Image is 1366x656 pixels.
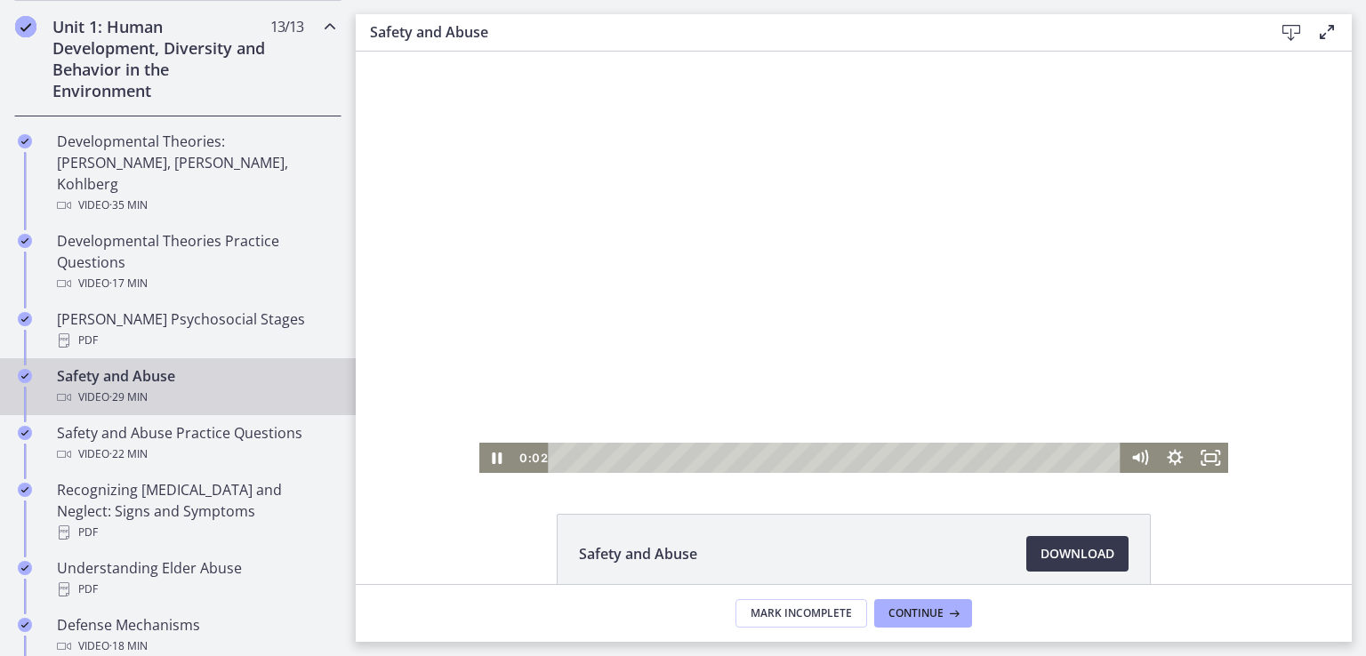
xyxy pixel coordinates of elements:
[52,16,269,101] h2: Unit 1: Human Development, Diversity and Behavior in the Environment
[57,444,334,465] div: Video
[109,273,148,294] span: · 17 min
[801,391,837,421] button: Show settings menu
[18,618,32,632] i: Completed
[751,606,852,620] span: Mark Incomplete
[1026,536,1129,572] a: Download
[57,422,334,465] div: Safety and Abuse Practice Questions
[57,308,334,351] div: [PERSON_NAME] Psychosocial Stages
[57,230,334,294] div: Developmental Theories Practice Questions
[109,195,148,216] span: · 35 min
[18,483,32,497] i: Completed
[270,16,303,37] span: 13 / 13
[874,599,972,628] button: Continue
[57,579,334,600] div: PDF
[57,273,334,294] div: Video
[57,195,334,216] div: Video
[57,522,334,543] div: PDF
[356,52,1352,473] iframe: Video Lesson
[370,21,1245,43] h3: Safety and Abuse
[57,365,334,408] div: Safety and Abuse
[1041,543,1114,564] span: Download
[18,234,32,248] i: Completed
[735,599,867,628] button: Mark Incomplete
[766,391,801,421] button: Mute
[57,131,334,216] div: Developmental Theories: [PERSON_NAME], [PERSON_NAME], Kohlberg
[109,444,148,465] span: · 22 min
[837,391,872,421] button: Fullscreen
[579,543,697,564] span: Safety and Abuse
[18,312,32,326] i: Completed
[18,561,32,575] i: Completed
[18,134,32,148] i: Completed
[18,369,32,383] i: Completed
[109,387,148,408] span: · 29 min
[57,330,334,351] div: PDF
[57,387,334,408] div: Video
[18,426,32,440] i: Completed
[15,16,36,37] i: Completed
[888,606,944,620] span: Continue
[57,557,334,600] div: Understanding Elder Abuse
[57,479,334,543] div: Recognizing [MEDICAL_DATA] and Neglect: Signs and Symptoms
